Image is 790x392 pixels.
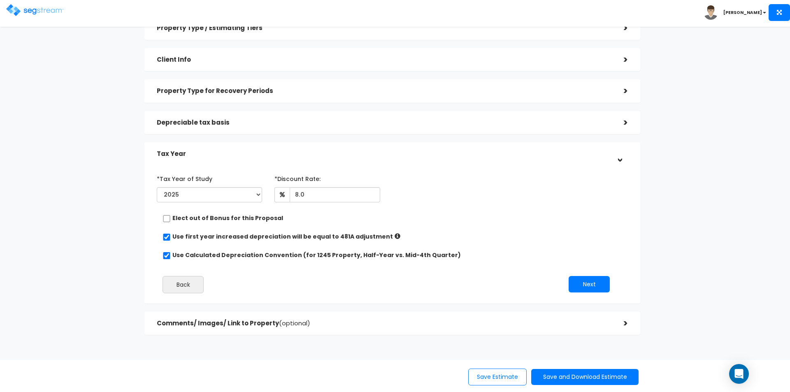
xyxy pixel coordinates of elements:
[723,9,762,16] b: [PERSON_NAME]
[172,232,393,241] label: Use first year increased depreciation will be equal to 481A adjustment
[729,364,749,384] div: Open Intercom Messenger
[157,25,611,32] h5: Property Type / Estimating Tiers
[157,151,611,158] h5: Tax Year
[531,369,639,385] button: Save and Download Estimate
[157,172,212,183] label: *Tax Year of Study
[157,88,611,95] h5: Property Type for Recovery Periods
[157,56,611,63] h5: Client Info
[611,85,628,97] div: >
[569,276,610,292] button: Next
[395,233,400,239] i: If checked: Increased depreciation = Aggregated Post-Study (up to Tax Year) – Prior Accumulated D...
[274,172,321,183] label: *Discount Rate:
[172,214,283,222] label: Elect out of Bonus for this Proposal
[611,22,628,35] div: >
[611,53,628,66] div: >
[157,119,611,126] h5: Depreciable tax basis
[468,369,527,385] button: Save Estimate
[704,5,718,20] img: avatar.png
[279,319,310,327] span: (optional)
[157,320,611,327] h5: Comments/ Images/ Link to Property
[163,276,204,293] button: Back
[613,146,626,162] div: >
[172,251,461,259] label: Use Calculated Depreciation Convention (for 1245 Property, Half-Year vs. Mid-4th Quarter)
[611,116,628,129] div: >
[611,317,628,330] div: >
[6,4,64,16] img: logo.png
